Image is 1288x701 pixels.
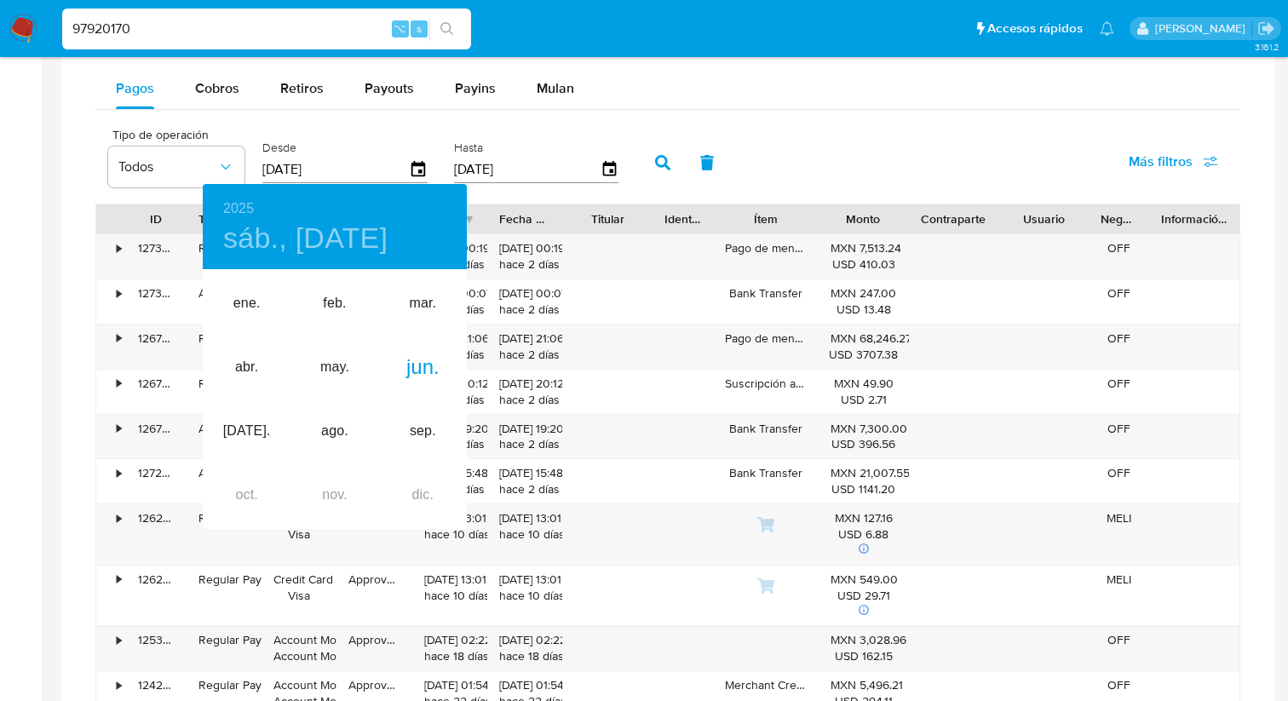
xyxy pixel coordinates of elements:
div: sep. [379,399,467,463]
div: ene. [203,272,290,336]
div: jun. [379,336,467,399]
div: [DATE]. [203,399,290,463]
div: mar. [379,272,467,336]
div: feb. [290,272,378,336]
div: may. [290,336,378,399]
button: 2025 [223,197,254,221]
div: abr. [203,336,290,399]
div: ago. [290,399,378,463]
button: sáb., [DATE] [223,221,388,256]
